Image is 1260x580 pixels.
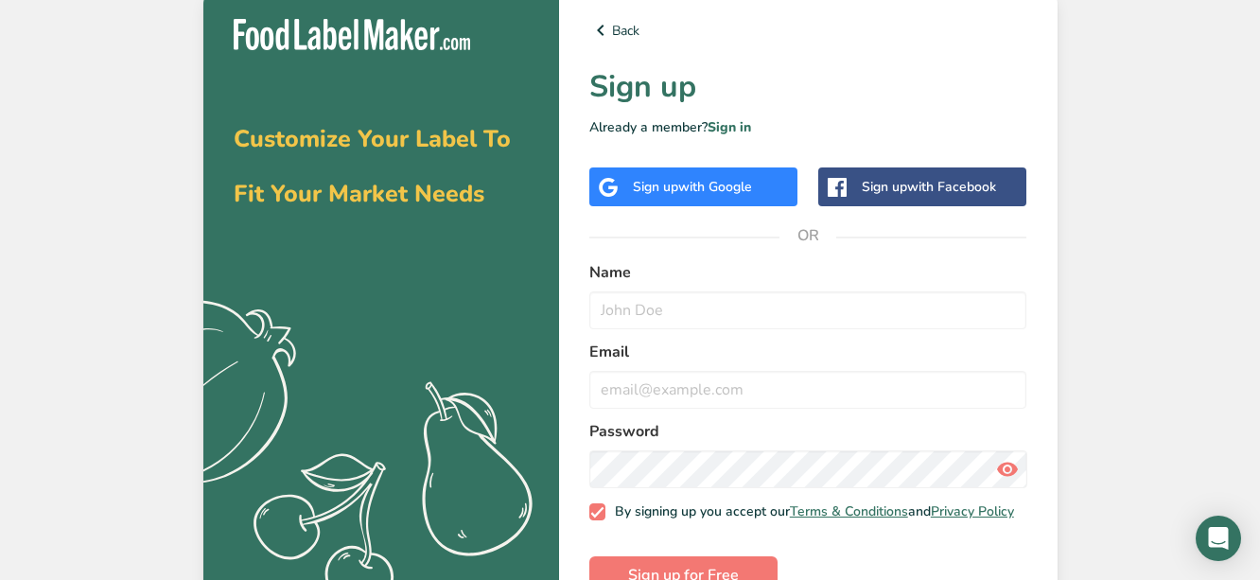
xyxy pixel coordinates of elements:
p: Already a member? [589,117,1027,137]
div: Open Intercom Messenger [1196,516,1241,561]
div: Sign up [633,177,752,197]
h1: Sign up [589,64,1027,110]
a: Back [589,19,1027,42]
a: Sign in [708,118,751,136]
span: Customize Your Label To Fit Your Market Needs [234,123,511,210]
span: OR [779,207,836,264]
label: Email [589,341,1027,363]
label: Password [589,420,1027,443]
a: Terms & Conditions [790,502,908,520]
label: Name [589,261,1027,284]
span: with Facebook [907,178,996,196]
span: By signing up you accept our and [605,503,1014,520]
input: email@example.com [589,371,1027,409]
img: Food Label Maker [234,19,470,50]
input: John Doe [589,291,1027,329]
a: Privacy Policy [931,502,1014,520]
span: with Google [678,178,752,196]
div: Sign up [862,177,996,197]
